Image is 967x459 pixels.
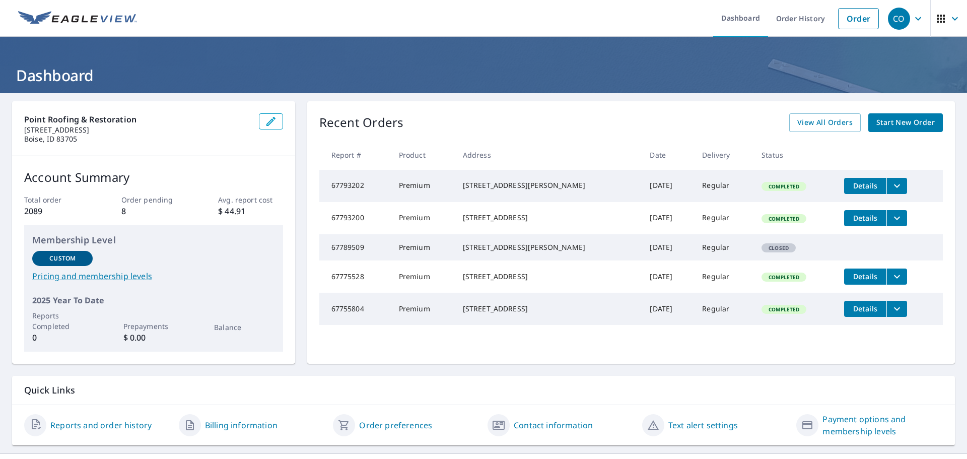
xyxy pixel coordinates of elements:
img: EV Logo [18,11,137,26]
span: Completed [763,183,805,190]
p: Avg. report cost [218,194,283,205]
span: Completed [763,274,805,281]
p: 2025 Year To Date [32,294,275,306]
td: Premium [391,234,455,260]
span: Start New Order [876,116,935,129]
span: Closed [763,244,795,251]
p: Recent Orders [319,113,404,132]
a: Pricing and membership levels [32,270,275,282]
p: Order pending [121,194,186,205]
button: filesDropdownBtn-67793202 [886,178,907,194]
span: Details [850,181,880,190]
a: View All Orders [789,113,861,132]
button: filesDropdownBtn-67775528 [886,269,907,285]
span: Details [850,272,880,281]
td: 67755804 [319,293,391,325]
a: Billing information [205,419,278,431]
td: Premium [391,293,455,325]
p: Balance [214,322,274,333]
p: Reports Completed [32,310,93,332]
td: Premium [391,202,455,234]
p: Point Roofing & Restoration [24,113,251,125]
a: Payment options and membership levels [822,413,943,437]
p: Membership Level [32,233,275,247]
td: Regular [694,260,753,293]
span: Completed [763,306,805,313]
span: Details [850,304,880,313]
td: Premium [391,170,455,202]
button: filesDropdownBtn-67755804 [886,301,907,317]
p: Quick Links [24,384,943,397]
button: detailsBtn-67775528 [844,269,886,285]
p: 8 [121,205,186,217]
td: Regular [694,234,753,260]
button: detailsBtn-67793202 [844,178,886,194]
a: Text alert settings [668,419,738,431]
td: 67789509 [319,234,391,260]
th: Delivery [694,140,753,170]
p: [STREET_ADDRESS] [24,125,251,135]
td: [DATE] [642,170,694,202]
td: Regular [694,202,753,234]
p: Custom [49,254,76,263]
p: $ 44.91 [218,205,283,217]
p: 0 [32,332,93,344]
p: Total order [24,194,89,205]
th: Date [642,140,694,170]
button: filesDropdownBtn-67793200 [886,210,907,226]
p: $ 0.00 [123,332,184,344]
td: [DATE] [642,202,694,234]
td: 67775528 [319,260,391,293]
th: Report # [319,140,391,170]
p: Prepayments [123,321,184,332]
div: [STREET_ADDRESS] [463,213,634,223]
div: [STREET_ADDRESS] [463,272,634,282]
p: 2089 [24,205,89,217]
td: Premium [391,260,455,293]
div: [STREET_ADDRESS][PERSON_NAME] [463,242,634,252]
td: 67793200 [319,202,391,234]
div: [STREET_ADDRESS][PERSON_NAME] [463,180,634,190]
th: Address [455,140,642,170]
a: Reports and order history [50,419,152,431]
button: detailsBtn-67755804 [844,301,886,317]
div: CO [888,8,910,30]
span: View All Orders [797,116,853,129]
a: Order [838,8,879,29]
span: Completed [763,215,805,222]
td: [DATE] [642,260,694,293]
td: Regular [694,170,753,202]
td: 67793202 [319,170,391,202]
a: Order preferences [359,419,432,431]
td: [DATE] [642,293,694,325]
p: Account Summary [24,168,283,186]
div: [STREET_ADDRESS] [463,304,634,314]
a: Start New Order [868,113,943,132]
p: Boise, ID 83705 [24,135,251,144]
td: Regular [694,293,753,325]
span: Details [850,213,880,223]
a: Contact information [514,419,593,431]
button: detailsBtn-67793200 [844,210,886,226]
th: Status [753,140,836,170]
h1: Dashboard [12,65,955,86]
th: Product [391,140,455,170]
td: [DATE] [642,234,694,260]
